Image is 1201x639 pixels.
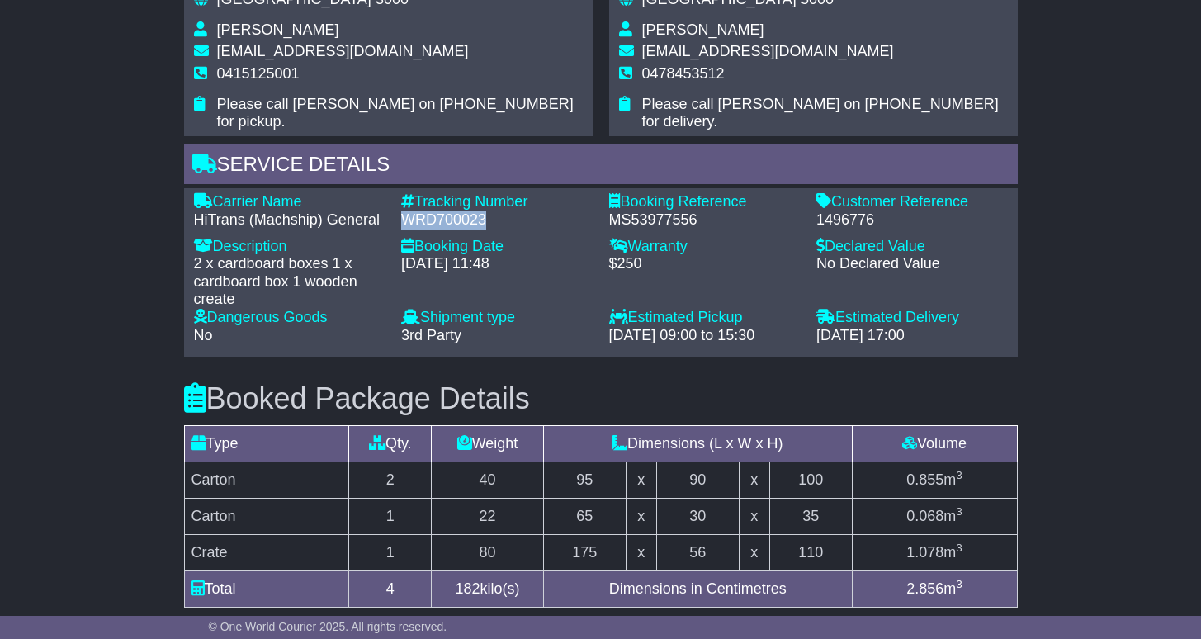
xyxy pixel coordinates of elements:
[401,327,461,343] span: 3rd Party
[956,469,962,481] sup: 3
[194,255,385,309] div: 2 x cardboard boxes 1 x cardboard box 1 wooden create
[543,534,626,570] td: 175
[194,327,213,343] span: No
[852,425,1017,461] td: Volume
[432,425,544,461] td: Weight
[852,534,1017,570] td: m
[349,461,432,498] td: 2
[642,65,725,82] span: 0478453512
[349,570,432,607] td: 4
[184,425,349,461] td: Type
[906,580,943,597] span: 2.856
[217,65,300,82] span: 0415125001
[184,382,1018,415] h3: Booked Package Details
[217,21,339,38] span: [PERSON_NAME]
[609,255,801,273] div: $250
[455,580,480,597] span: 182
[816,255,1008,273] div: No Declared Value
[349,498,432,534] td: 1
[194,193,385,211] div: Carrier Name
[543,570,852,607] td: Dimensions in Centimetres
[769,461,852,498] td: 100
[769,498,852,534] td: 35
[432,498,544,534] td: 22
[626,498,656,534] td: x
[609,211,801,230] div: MS53977556
[852,461,1017,498] td: m
[906,544,943,561] span: 1.078
[816,211,1008,230] div: 1496776
[956,542,962,554] sup: 3
[543,461,626,498] td: 95
[816,327,1008,345] div: [DATE] 17:00
[184,498,349,534] td: Carton
[432,534,544,570] td: 80
[626,534,656,570] td: x
[217,43,469,59] span: [EMAIL_ADDRESS][DOMAIN_NAME]
[609,327,801,345] div: [DATE] 09:00 to 15:30
[642,43,894,59] span: [EMAIL_ADDRESS][DOMAIN_NAME]
[769,534,852,570] td: 110
[816,193,1008,211] div: Customer Reference
[642,21,764,38] span: [PERSON_NAME]
[609,309,801,327] div: Estimated Pickup
[349,425,432,461] td: Qty.
[656,534,739,570] td: 56
[956,505,962,518] sup: 3
[543,498,626,534] td: 65
[401,211,593,230] div: WRD700023
[401,309,593,327] div: Shipment type
[816,238,1008,256] div: Declared Value
[432,461,544,498] td: 40
[432,570,544,607] td: kilo(s)
[656,461,739,498] td: 90
[609,193,801,211] div: Booking Reference
[739,534,769,570] td: x
[656,498,739,534] td: 30
[401,255,593,273] div: [DATE] 11:48
[852,570,1017,607] td: m
[184,461,349,498] td: Carton
[626,461,656,498] td: x
[543,425,852,461] td: Dimensions (L x W x H)
[194,211,385,230] div: HiTrans (Machship) General
[642,96,999,130] span: Please call [PERSON_NAME] on [PHONE_NUMBER] for delivery.
[609,238,801,256] div: Warranty
[739,461,769,498] td: x
[816,309,1008,327] div: Estimated Delivery
[349,534,432,570] td: 1
[906,471,943,488] span: 0.855
[184,144,1018,189] div: Service Details
[401,193,593,211] div: Tracking Number
[401,238,593,256] div: Booking Date
[906,508,943,524] span: 0.068
[194,309,385,327] div: Dangerous Goods
[956,578,962,590] sup: 3
[852,498,1017,534] td: m
[209,620,447,633] span: © One World Courier 2025. All rights reserved.
[184,534,349,570] td: Crate
[739,498,769,534] td: x
[217,96,574,130] span: Please call [PERSON_NAME] on [PHONE_NUMBER] for pickup.
[194,238,385,256] div: Description
[184,570,349,607] td: Total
